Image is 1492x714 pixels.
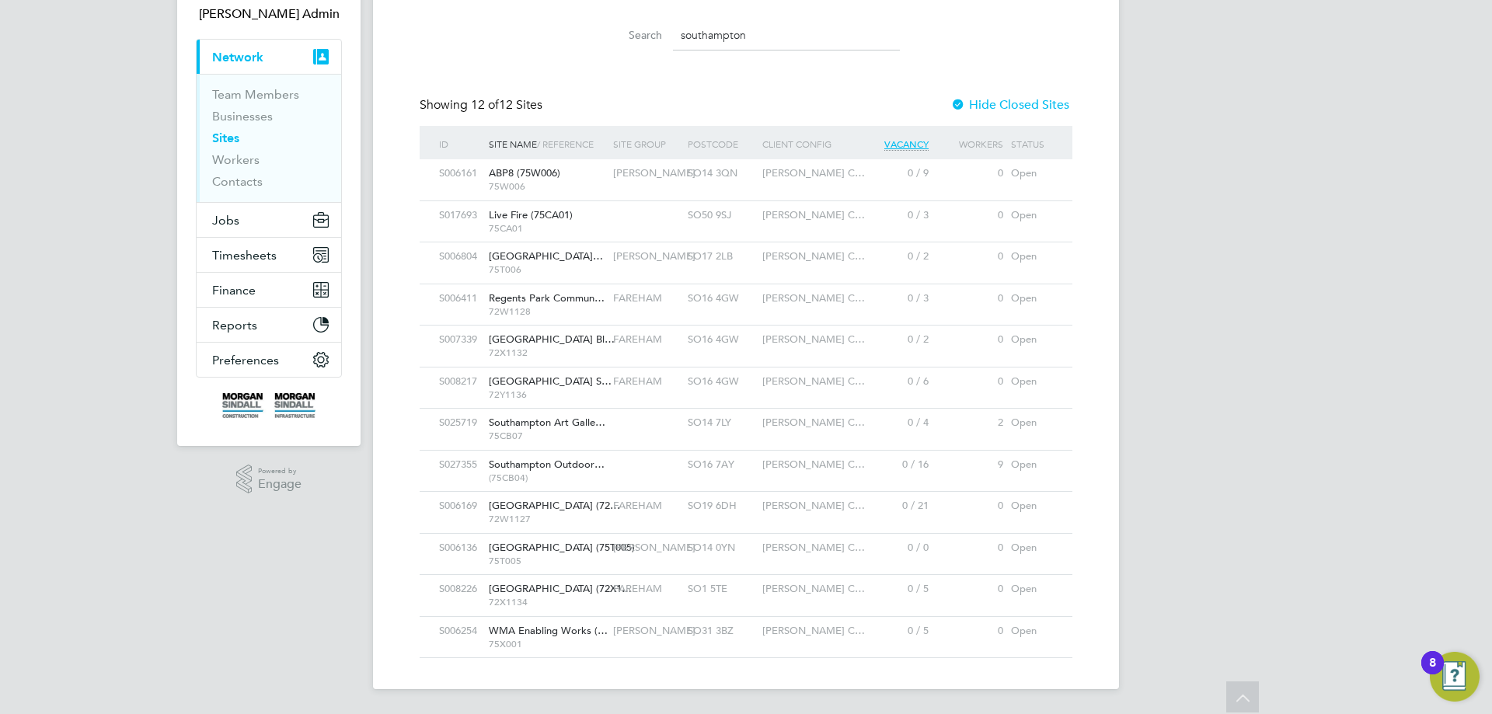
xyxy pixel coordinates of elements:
[236,465,302,494] a: Powered byEngage
[435,284,1057,297] a: S006411Regents Park Commun… 72W1128FAREHAMSO16 4GW[PERSON_NAME] C…0 / 30Open
[435,451,485,479] div: S027355
[212,131,239,145] a: Sites
[762,166,865,179] span: [PERSON_NAME] C…
[489,347,605,359] span: 72X1132
[435,242,1057,255] a: S006804[GEOGRAPHIC_DATA]… 75T006[PERSON_NAME]SO17 2LB[PERSON_NAME] C…0 / 20Open
[489,596,605,608] span: 72X1134
[762,208,865,221] span: [PERSON_NAME] C…
[435,284,485,313] div: S006411
[212,109,273,124] a: Businesses
[932,617,1007,646] div: 0
[197,40,341,74] button: Network
[762,416,865,429] span: [PERSON_NAME] C…
[1007,126,1057,162] div: Status
[858,575,932,604] div: 0 / 5
[489,555,605,567] span: 75T005
[673,20,900,51] input: Site name, group, address or client config
[489,305,605,318] span: 72W1128
[489,166,560,179] span: ABP8 (75W006)
[1007,409,1057,437] div: Open
[489,291,605,305] span: Regents Park Commun…
[212,50,263,64] span: Network
[258,478,302,491] span: Engage
[435,158,1057,172] a: S006161ABP8 (75W006) 75W006[PERSON_NAME]SO14 3QN[PERSON_NAME] C…0 / 90Open
[489,180,605,193] span: 75W006
[197,74,341,202] div: Network
[435,408,1057,421] a: S025719Southampton Art Galle… 75CB07SO14 7LY[PERSON_NAME] C…0 / 42Open
[1007,367,1057,396] div: Open
[435,367,485,396] div: S008217
[435,575,485,604] div: S008226
[684,367,758,396] div: SO16 4GW
[932,575,1007,604] div: 0
[1007,451,1057,479] div: Open
[420,97,546,113] div: Showing
[489,249,603,263] span: [GEOGRAPHIC_DATA]…
[435,617,485,646] div: S006254
[197,343,341,377] button: Preferences
[684,126,758,162] div: Postcode
[762,582,865,595] span: [PERSON_NAME] C…
[1007,284,1057,313] div: Open
[613,541,695,554] span: [PERSON_NAME]
[489,458,605,471] span: Southampton Outdoor…
[858,242,932,271] div: 0 / 2
[212,87,299,102] a: Team Members
[197,203,341,237] button: Jobs
[932,367,1007,396] div: 0
[212,174,263,189] a: Contacts
[684,326,758,354] div: SO16 4GW
[258,465,302,478] span: Powered by
[932,409,1007,437] div: 2
[684,201,758,230] div: SO50 9SJ
[435,242,485,271] div: S006804
[1429,663,1436,683] div: 8
[858,492,932,521] div: 0 / 21
[684,451,758,479] div: SO16 7AY
[684,534,758,562] div: SO14 0YN
[489,388,605,401] span: 72Y1136
[489,333,615,346] span: [GEOGRAPHIC_DATA] Bl…
[222,393,315,418] img: morgansindall-logo-retina.png
[489,513,605,525] span: 72W1127
[435,159,485,188] div: S006161
[858,409,932,437] div: 0 / 4
[1007,242,1057,271] div: Open
[858,326,932,354] div: 0 / 2
[858,534,932,562] div: 0 / 0
[932,126,1007,162] div: Workers
[489,541,635,554] span: [GEOGRAPHIC_DATA] (75T005)
[932,326,1007,354] div: 0
[489,208,573,221] span: Live Fire (75CA01)
[762,624,865,637] span: [PERSON_NAME] C…
[613,333,662,346] span: FAREHAM
[932,242,1007,271] div: 0
[435,534,485,562] div: S006136
[489,638,605,650] span: 75X001
[212,248,277,263] span: Timesheets
[613,166,695,179] span: [PERSON_NAME]
[435,325,1057,338] a: S007339[GEOGRAPHIC_DATA] Bl… 72X1132FAREHAMSO16 4GW[PERSON_NAME] C…0 / 20Open
[537,138,594,150] span: / Reference
[858,451,932,479] div: 0 / 16
[196,393,342,418] a: Go to home page
[435,450,1057,463] a: S027355Southampton Outdoor… (75CB04)SO16 7AY[PERSON_NAME] C…0 / 169Open
[1007,575,1057,604] div: Open
[435,616,1057,629] a: S006254WMA Enabling Works (… 75X001[PERSON_NAME]SO31 3BZ[PERSON_NAME] C…0 / 50Open
[489,374,612,388] span: [GEOGRAPHIC_DATA] S…
[932,201,1007,230] div: 0
[489,582,632,595] span: [GEOGRAPHIC_DATA] (72X1…
[435,574,1057,587] a: S008226[GEOGRAPHIC_DATA] (72X1… 72X1134FAREHAMSO1 5TE[PERSON_NAME] C…0 / 50Open
[489,416,605,429] span: Southampton Art Galle…
[212,318,257,333] span: Reports
[489,222,605,235] span: 75CA01
[196,5,342,23] span: Hays Admin
[758,126,858,162] div: Client Config
[197,273,341,307] button: Finance
[435,367,1057,380] a: S008217[GEOGRAPHIC_DATA] S… 72Y1136FAREHAMSO16 4GW[PERSON_NAME] C…0 / 60Open
[1007,159,1057,188] div: Open
[1430,652,1480,702] button: Open Resource Center, 8 new notifications
[884,138,929,151] span: Vacancy
[489,472,605,484] span: (75CB04)
[592,28,662,42] label: Search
